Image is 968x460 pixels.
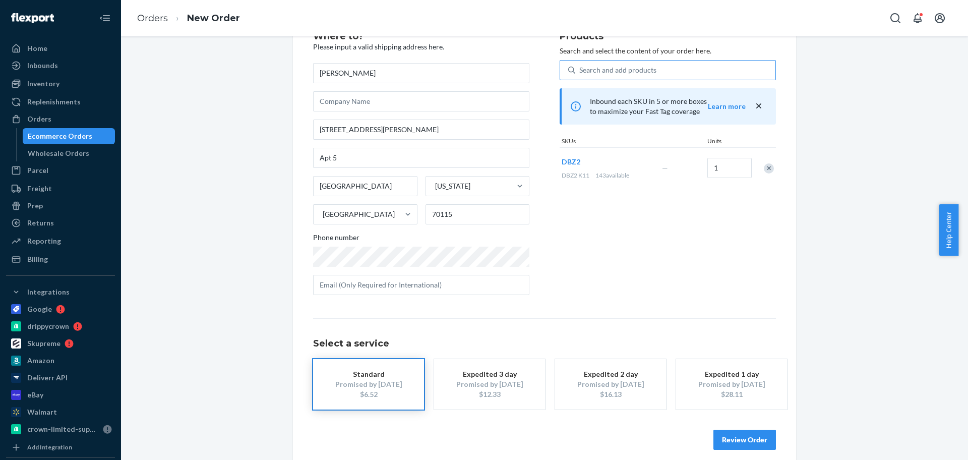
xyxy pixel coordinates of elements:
[560,88,776,125] div: Inbound each SKU in 5 or more boxes to maximize your Fast Tag coverage
[313,275,529,295] input: Email (Only Required for International)
[6,94,115,110] a: Replenishments
[313,120,529,140] input: Street Address
[6,215,115,231] a: Returns
[27,114,51,124] div: Orders
[27,287,70,297] div: Integrations
[6,40,115,56] a: Home
[27,165,48,176] div: Parcel
[27,304,52,314] div: Google
[27,356,54,366] div: Amazon
[328,369,409,379] div: Standard
[6,284,115,300] button: Integrations
[930,8,950,28] button: Open account menu
[705,137,751,147] div: Units
[27,373,68,383] div: Deliverr API
[27,424,99,434] div: crown-limited-supply
[6,233,115,249] a: Reporting
[27,61,58,71] div: Inbounds
[6,76,115,92] a: Inventory
[27,218,54,228] div: Returns
[562,157,580,167] button: DBZ2
[313,148,529,168] input: Street Address 2 (Optional)
[6,404,115,420] a: Walmart
[560,137,705,147] div: SKUs
[11,13,54,23] img: Flexport logo
[328,389,409,399] div: $6.52
[6,353,115,369] a: Amazon
[27,390,43,400] div: eBay
[426,204,530,224] input: ZIP Code
[6,301,115,317] a: Google
[313,63,529,83] input: First & Last Name
[570,369,651,379] div: Expedited 2 day
[676,359,787,410] button: Expedited 1 dayPromised by [DATE]$28.11
[27,321,69,331] div: drippycrown
[562,157,580,166] span: DBZ2
[449,379,530,389] div: Promised by [DATE]
[662,163,668,172] span: —
[435,181,470,191] div: [US_STATE]
[885,8,905,28] button: Open Search Box
[137,13,168,24] a: Orders
[434,359,545,410] button: Expedited 3 dayPromised by [DATE]$12.33
[907,8,928,28] button: Open notifications
[691,389,772,399] div: $28.11
[6,421,115,437] a: crown-limited-supply
[579,65,656,75] div: Search and add products
[570,389,651,399] div: $16.13
[555,359,666,410] button: Expedited 2 dayPromised by [DATE]$16.13
[129,4,248,33] ol: breadcrumbs
[27,201,43,211] div: Prep
[708,101,746,111] button: Learn more
[23,145,115,161] a: Wholesale Orders
[560,46,776,56] p: Search and select the content of your order here.
[6,335,115,352] a: Skupreme
[449,389,530,399] div: $12.33
[27,184,52,194] div: Freight
[20,7,56,16] span: Support
[691,369,772,379] div: Expedited 1 day
[6,57,115,74] a: Inbounds
[187,13,240,24] a: New Order
[313,359,424,410] button: StandardPromised by [DATE]$6.52
[6,387,115,403] a: eBay
[27,79,59,89] div: Inventory
[691,379,772,389] div: Promised by [DATE]
[713,430,776,450] button: Review Order
[28,131,92,141] div: Ecommerce Orders
[313,176,417,196] input: City
[28,148,89,158] div: Wholesale Orders
[434,181,435,191] input: [US_STATE]
[323,209,395,219] div: [GEOGRAPHIC_DATA]
[27,236,61,246] div: Reporting
[27,338,60,349] div: Skupreme
[6,162,115,179] a: Parcel
[764,163,774,174] div: Remove Item
[6,441,115,453] a: Add Integration
[27,254,48,264] div: Billing
[754,101,764,111] button: close
[939,204,958,256] button: Help Center
[23,128,115,144] a: Ecommerce Orders
[322,209,323,219] input: [GEOGRAPHIC_DATA]
[560,32,776,42] h2: Products
[6,181,115,197] a: Freight
[562,171,589,179] span: DBZ2 K11
[6,111,115,127] a: Orders
[6,318,115,334] a: drippycrown
[570,379,651,389] div: Promised by [DATE]
[6,370,115,386] a: Deliverr API
[6,251,115,267] a: Billing
[95,8,115,28] button: Close Navigation
[707,158,752,178] input: Quantity
[27,407,57,417] div: Walmart
[313,233,359,247] span: Phone number
[313,339,776,349] h1: Select a service
[27,97,81,107] div: Replenishments
[6,198,115,214] a: Prep
[313,42,529,52] p: Please input a valid shipping address here.
[449,369,530,379] div: Expedited 3 day
[27,443,72,451] div: Add Integration
[313,91,529,111] input: Company Name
